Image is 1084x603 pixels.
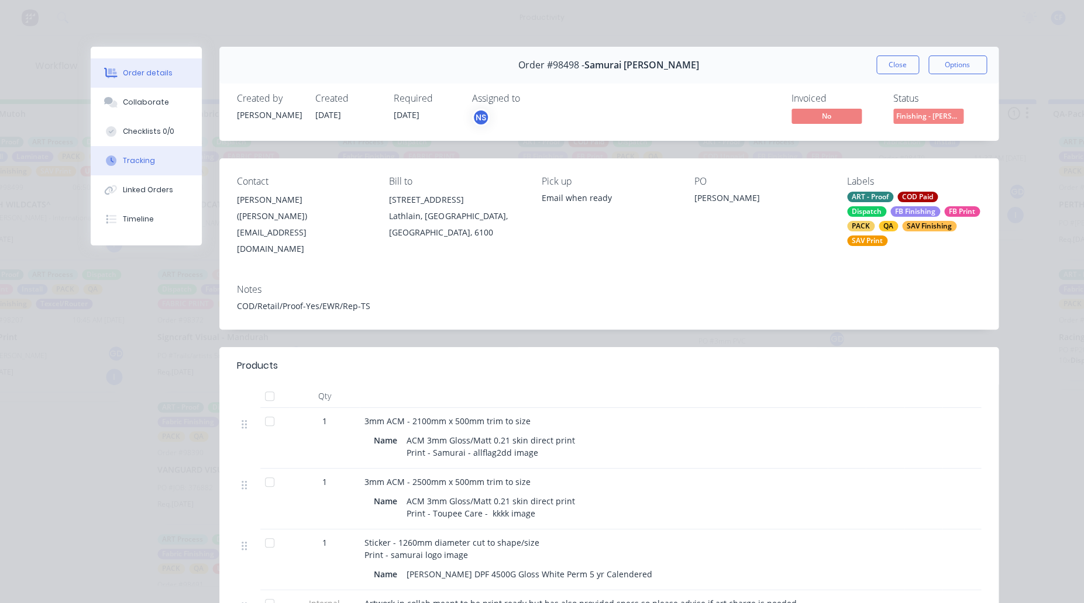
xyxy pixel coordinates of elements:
[472,109,490,126] button: NS
[847,176,981,187] div: Labels
[847,235,887,246] div: SAV Print
[389,208,523,241] div: Lathlain, [GEOGRAPHIC_DATA], [GEOGRAPHIC_DATA], 6100
[518,60,584,71] span: Order #98498 -
[847,221,875,231] div: PACK
[694,192,828,208] div: [PERSON_NAME]
[893,109,963,126] button: Finishing - [PERSON_NAME]...
[897,192,938,202] div: COD Paid
[315,93,380,104] div: Created
[402,493,580,522] div: ACM 3mm Gloss/Matt 0.21 skin direct print Print - Toupee Care - kkkk image
[944,206,980,217] div: FB Print
[237,192,371,224] div: [PERSON_NAME]([PERSON_NAME])
[902,221,956,231] div: SAV Finishing
[893,109,963,123] span: Finishing - [PERSON_NAME]...
[237,359,278,373] div: Products
[694,176,828,187] div: PO
[374,493,402,510] div: Name
[394,93,458,104] div: Required
[123,185,173,195] div: Linked Orders
[364,537,539,560] span: Sticker - 1260mm diameter cut to shape/size Print - samurai logo image
[876,56,919,74] button: Close
[792,109,862,123] span: No
[402,566,657,583] div: [PERSON_NAME] DPF 4500G Gloss White Perm 5 yr Calendered
[237,109,301,121] div: [PERSON_NAME]
[237,93,301,104] div: Created by
[389,192,523,241] div: [STREET_ADDRESS]Lathlain, [GEOGRAPHIC_DATA], [GEOGRAPHIC_DATA], 6100
[237,284,981,295] div: Notes
[542,192,676,204] div: Email when ready
[584,60,699,71] span: Samurai [PERSON_NAME]
[91,88,202,117] button: Collaborate
[394,109,419,120] span: [DATE]
[237,300,981,312] div: COD/Retail/Proof-Yes/EWR/Rep-TS
[237,192,371,257] div: [PERSON_NAME]([PERSON_NAME])[EMAIL_ADDRESS][DOMAIN_NAME]
[364,415,531,427] span: 3mm ACM - 2100mm x 500mm trim to size
[91,175,202,205] button: Linked Orders
[928,56,987,74] button: Options
[322,415,327,427] span: 1
[374,432,402,449] div: Name
[123,155,155,166] div: Tracking
[237,176,371,187] div: Contact
[123,68,173,78] div: Order details
[792,93,879,104] div: Invoiced
[237,224,371,257] div: [EMAIL_ADDRESS][DOMAIN_NAME]
[123,126,174,137] div: Checklists 0/0
[315,109,341,120] span: [DATE]
[389,192,523,208] div: [STREET_ADDRESS]
[91,58,202,88] button: Order details
[91,146,202,175] button: Tracking
[847,192,893,202] div: ART - Proof
[402,432,580,461] div: ACM 3mm Gloss/Matt 0.21 skin direct print Print - Samurai - allflag2dd image
[290,384,360,408] div: Qty
[123,214,154,224] div: Timeline
[322,536,327,549] span: 1
[322,476,327,488] span: 1
[123,97,169,108] div: Collaborate
[91,117,202,146] button: Checklists 0/0
[374,566,402,583] div: Name
[893,93,981,104] div: Status
[389,176,523,187] div: Bill to
[542,176,676,187] div: Pick up
[890,206,940,217] div: FB Finishing
[364,476,531,487] span: 3mm ACM - 2500mm x 500mm trim to size
[472,93,589,104] div: Assigned to
[847,206,886,217] div: Dispatch
[879,221,898,231] div: QA
[91,205,202,234] button: Timeline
